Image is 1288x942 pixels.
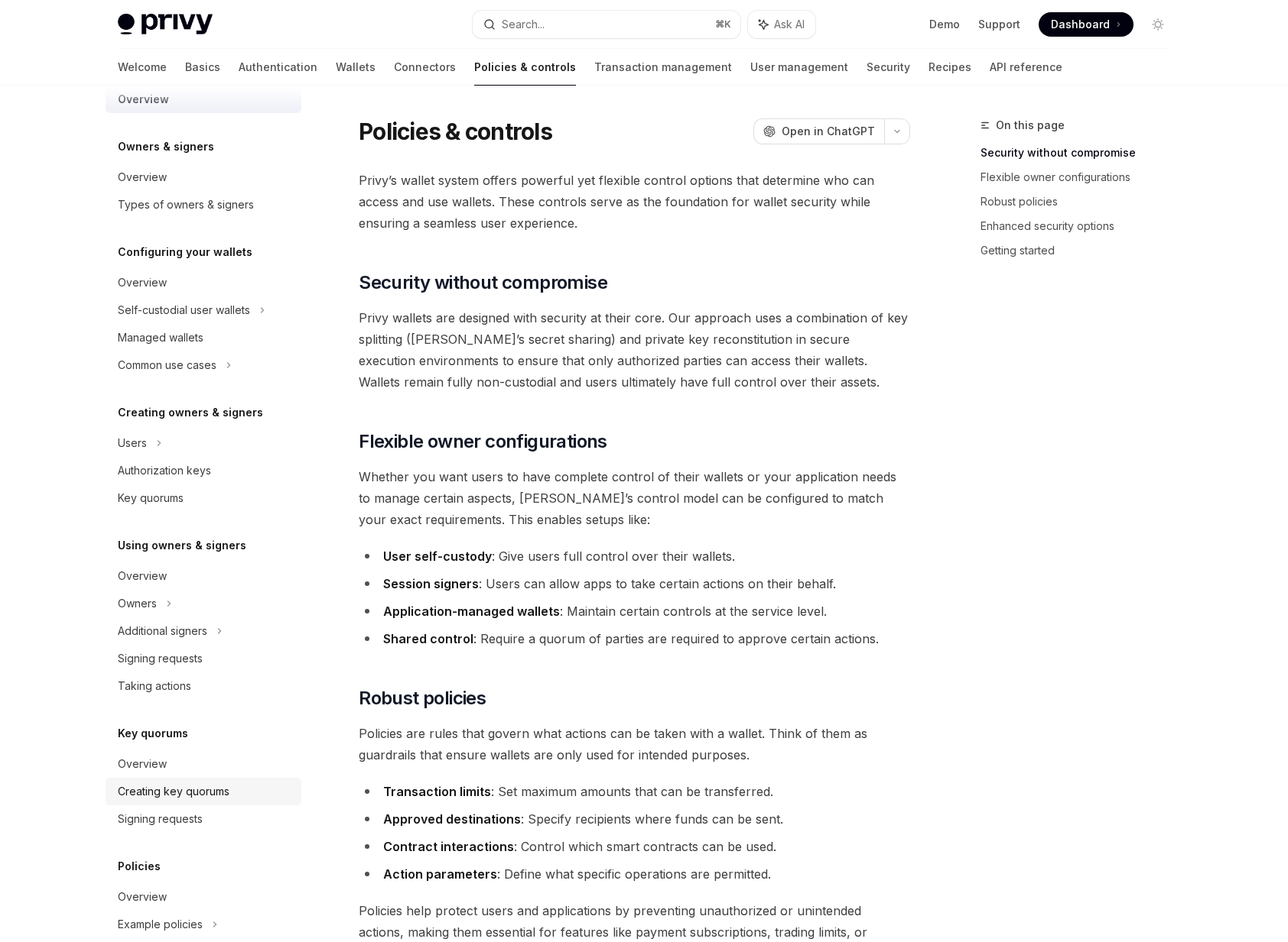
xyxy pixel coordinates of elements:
[106,805,301,833] a: Signing requests
[359,118,552,145] h1: Policies & controls
[118,567,167,585] div: Overview
[118,489,184,507] div: Key quorums
[996,116,1065,134] span: On this page
[118,536,246,555] h5: Using owners & signers
[359,545,910,567] li: : Give users full control over their wallets.
[118,14,213,35] img: light logo
[118,594,157,613] div: Owners
[359,781,910,802] li: : Set maximum amounts that can be transferred.
[106,750,301,778] a: Overview
[118,329,203,347] div: Managed wallets
[106,883,301,911] a: Overview
[336,49,376,86] a: Wallets
[383,631,473,646] strong: Shared control
[359,836,910,857] li: : Control which smart contracts can be used.
[118,49,167,86] a: Welcome
[474,49,576,86] a: Policies & controls
[383,784,491,799] strong: Transaction limits
[1051,17,1110,32] span: Dashboard
[106,778,301,805] a: Creating key quorums
[383,811,521,827] strong: Approved destinations
[106,163,301,191] a: Overview
[106,562,301,590] a: Overview
[118,138,214,156] h5: Owners & signers
[981,141,1182,165] a: Security without compromise
[359,686,486,711] span: Robust policies
[990,49,1062,86] a: API reference
[383,604,560,619] strong: Application-managed wallets
[118,622,207,640] div: Additional signers
[118,301,250,319] div: Self-custodial user wallets
[867,49,910,86] a: Security
[118,724,188,743] h5: Key quorums
[359,723,910,766] span: Policies are rules that govern what actions can be taken with a wallet. Think of them as guardrai...
[359,270,607,295] span: Security without compromise
[774,17,805,32] span: Ask AI
[118,274,167,292] div: Overview
[239,49,317,86] a: Authentication
[359,573,910,594] li: : Users can allow apps to take certain actions on their behalf.
[748,11,815,38] button: Ask AI
[118,755,167,773] div: Overview
[1146,12,1170,37] button: Toggle dark mode
[118,196,254,214] div: Types of owners & signers
[185,49,220,86] a: Basics
[106,672,301,700] a: Taking actions
[594,49,732,86] a: Transaction management
[359,429,607,454] span: Flexible owner configurations
[359,600,910,622] li: : Maintain certain controls at the service level.
[750,49,848,86] a: User management
[929,17,960,32] a: Demo
[359,307,910,393] span: Privy wallets are designed with security at their core. Our approach uses a combination of key sp...
[981,165,1182,189] a: Flexible owner configurations
[359,808,910,830] li: : Specify recipients where funds can be sent.
[118,168,167,186] div: Overview
[394,49,456,86] a: Connectors
[383,839,514,854] strong: Contract interactions
[118,243,252,261] h5: Configuring your wallets
[1039,12,1134,37] a: Dashboard
[782,124,875,139] span: Open in ChatGPT
[473,11,740,38] button: Search...⌘K
[118,403,263,422] h5: Creating owners & signers
[106,269,301,296] a: Overview
[106,324,301,351] a: Managed wallets
[118,461,211,480] div: Authorization keys
[118,434,147,452] div: Users
[383,866,497,882] strong: Action parameters
[118,915,203,934] div: Example policies
[753,118,884,144] button: Open in ChatGPT
[359,863,910,885] li: : Define what specific operations are permitted.
[118,356,216,374] div: Common use cases
[359,628,910,649] li: : Require a quorum of parties are required to approve certain actions.
[383,576,479,591] strong: Session signers
[118,857,161,876] h5: Policies
[106,191,301,219] a: Types of owners & signers
[502,15,545,34] div: Search...
[978,17,1020,32] a: Support
[106,645,301,672] a: Signing requests
[118,810,203,828] div: Signing requests
[929,49,971,86] a: Recipes
[118,649,203,668] div: Signing requests
[106,457,301,484] a: Authorization keys
[981,189,1182,214] a: Robust policies
[118,782,229,801] div: Creating key quorums
[359,466,910,530] span: Whether you want users to have complete control of their wallets or your application needs to man...
[106,484,301,512] a: Key quorums
[981,238,1182,263] a: Getting started
[383,549,492,564] strong: User self-custody
[118,677,191,695] div: Taking actions
[715,18,731,31] span: ⌘ K
[981,214,1182,238] a: Enhanced security options
[118,888,167,906] div: Overview
[359,170,910,234] span: Privy’s wallet system offers powerful yet flexible control options that determine who can access ...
